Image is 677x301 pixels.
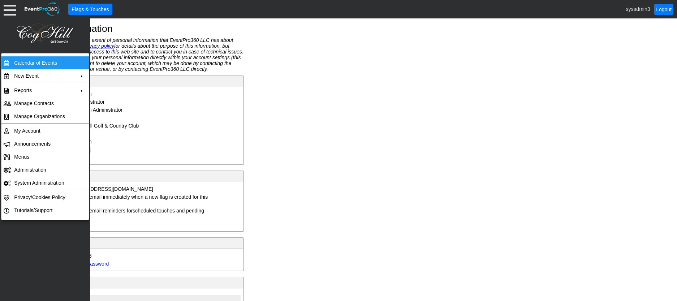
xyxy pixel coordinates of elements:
[75,139,210,145] div: System
[29,172,242,180] div: Notifications
[11,69,76,82] td: New Event
[14,154,29,160] span: Menus
[1,124,89,137] tr: My Account
[1,97,89,110] tr: Manage Contacts
[11,191,76,204] td: Privacy/Cookies Policy
[11,84,76,97] td: Reports
[11,137,76,150] td: Announcements
[70,6,110,13] span: Flags & Touches
[1,176,89,189] tr: System Administration
[1,110,89,123] tr: Manage Organizations
[11,97,76,110] td: Manage Contacts
[68,186,153,192] div: [EMAIL_ADDRESS][DOMAIN_NAME]
[70,5,110,13] span: Flags & Touches
[11,163,76,176] td: Administration
[29,77,242,85] div: User Identification
[11,56,76,69] td: Calendar of Events
[626,6,650,12] span: sysadmin3
[1,84,89,97] tr: Reports
[84,43,114,49] a: privacy policy
[29,239,242,247] div: User Credentials
[27,37,244,72] div: The information below is the extent of personal information that EventPro360 LLC has about you. Y...
[11,124,76,137] td: My Account
[1,137,89,150] tr: Announcements
[11,176,76,189] td: System Administration
[75,107,122,113] div: System Administrator
[76,208,204,219] label: Send email reminders for
[76,208,204,219] span: scheduled touches and pending flags
[66,252,240,260] td: sysadmin3
[23,1,61,17] img: EventPro360
[654,4,673,15] a: Logout
[1,191,89,204] tr: Privacy/Cookies Policy
[1,150,89,163] tr: <span>Menus</span>
[1,56,89,69] tr: Calendar of Events
[11,110,76,123] td: Manage Organizations
[11,204,76,217] td: Tutorials/Support
[4,3,16,16] div: Menu: Click or 'Crtl+M' to toggle menu open/close
[1,204,89,217] tr: Tutorials/Support
[1,69,89,82] tr: New Event
[16,18,75,51] img: Logo
[27,24,650,34] h1: Account Information
[1,163,89,176] tr: Administration
[75,123,139,129] div: Cog Hill Golf & Country Club
[29,279,242,287] div: User Permissions
[76,194,208,206] label: Send email immediately when a new flag is created for this user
